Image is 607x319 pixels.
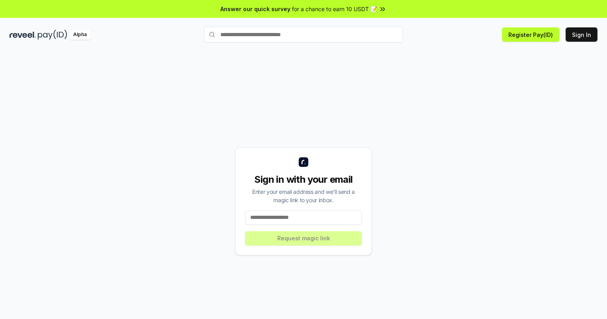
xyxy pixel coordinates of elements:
div: Enter your email address and we’ll send a magic link to your inbox. [245,188,362,204]
button: Sign In [566,27,597,42]
div: Sign in with your email [245,173,362,186]
span: Answer our quick survey [220,5,290,13]
img: pay_id [38,30,67,40]
span: for a chance to earn 10 USDT 📝 [292,5,377,13]
button: Register Pay(ID) [502,27,559,42]
img: reveel_dark [10,30,36,40]
img: logo_small [299,157,308,167]
div: Alpha [69,30,91,40]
